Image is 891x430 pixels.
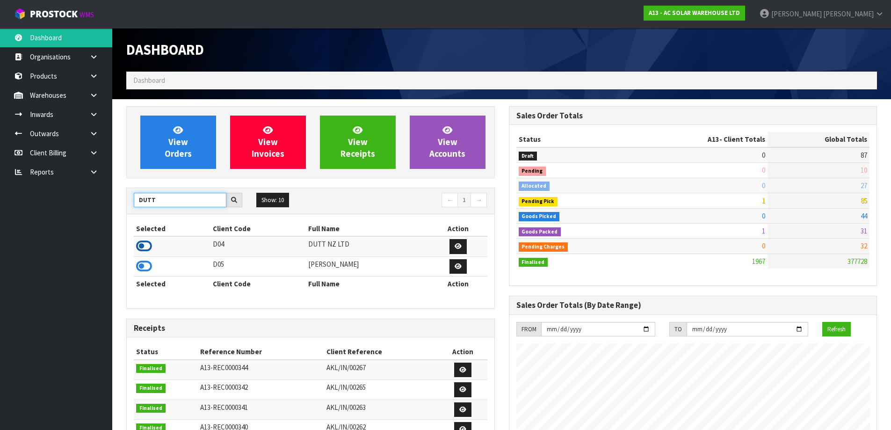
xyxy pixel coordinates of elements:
a: ← [442,193,458,208]
div: TO [669,322,687,337]
input: Search clients [134,193,226,207]
a: 1 [457,193,471,208]
span: AKL/IN/00267 [326,363,366,372]
span: View Receipts [340,124,375,160]
span: 85 [861,196,867,205]
span: Pending Charges [519,242,568,252]
span: 0 [762,181,765,190]
span: 377728 [848,257,867,266]
span: Finalised [136,364,166,373]
th: Status [516,132,633,147]
th: Action [438,344,487,359]
img: cube-alt.png [14,8,26,20]
span: View Orders [165,124,192,160]
span: [PERSON_NAME] [823,9,874,18]
th: Full Name [306,221,430,236]
a: ViewInvoices [230,116,306,169]
small: WMS [80,10,94,19]
span: Dashboard [126,41,204,58]
span: 27 [861,181,867,190]
nav: Page navigation [318,193,487,209]
h3: Sales Order Totals (By Date Range) [516,301,870,310]
span: A13-REC0000341 [200,403,248,412]
span: 87 [861,151,867,160]
button: Refresh [822,322,851,337]
span: 31 [861,226,867,235]
a: ViewOrders [140,116,216,169]
span: Goods Packed [519,227,561,237]
th: Client Code [210,277,306,292]
span: A13 [708,135,719,144]
strong: A13 - AC SOLAR WAREHOUSE LTD [649,9,740,17]
span: View Accounts [429,124,465,160]
td: D04 [210,236,306,256]
th: Selected [134,221,210,236]
td: D05 [210,256,306,277]
div: FROM [516,322,541,337]
span: Allocated [519,182,550,191]
span: 0 [762,241,765,250]
th: Reference Number [198,344,324,359]
th: Selected [134,277,210,292]
span: Finalised [519,258,548,267]
span: AKL/IN/00263 [326,403,366,412]
span: 0 [762,151,765,160]
td: DUTT NZ LTD [306,236,430,256]
th: - Client Totals [633,132,768,147]
span: Finalised [136,404,166,413]
th: Global Totals [768,132,869,147]
span: Draft [519,152,537,161]
a: A13 - AC SOLAR WAREHOUSE LTD [644,6,745,21]
h3: Receipts [134,324,487,333]
th: Status [134,344,198,359]
span: View Invoices [252,124,284,160]
a: ViewReceipts [320,116,396,169]
span: 32 [861,241,867,250]
span: Pending [519,167,546,176]
span: ProStock [30,8,78,20]
span: 1 [762,226,765,235]
span: 0 [762,166,765,175]
span: Goods Picked [519,212,560,221]
th: Full Name [306,277,430,292]
span: Pending Pick [519,197,558,206]
span: 1967 [752,257,765,266]
th: Client Code [210,221,306,236]
span: [PERSON_NAME] [771,9,822,18]
span: A13-REC0000344 [200,363,248,372]
span: 1 [762,196,765,205]
th: Action [429,277,487,292]
span: A13-REC0000342 [200,383,248,392]
span: Finalised [136,384,166,393]
th: Client Reference [324,344,439,359]
h3: Sales Order Totals [516,111,870,120]
span: Dashboard [133,76,165,85]
span: 10 [861,166,867,175]
button: Show: 10 [256,193,289,208]
a: → [471,193,487,208]
th: Action [429,221,487,236]
span: 0 [762,211,765,220]
a: ViewAccounts [410,116,485,169]
span: 44 [861,211,867,220]
td: [PERSON_NAME] [306,256,430,277]
span: AKL/IN/00265 [326,383,366,392]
